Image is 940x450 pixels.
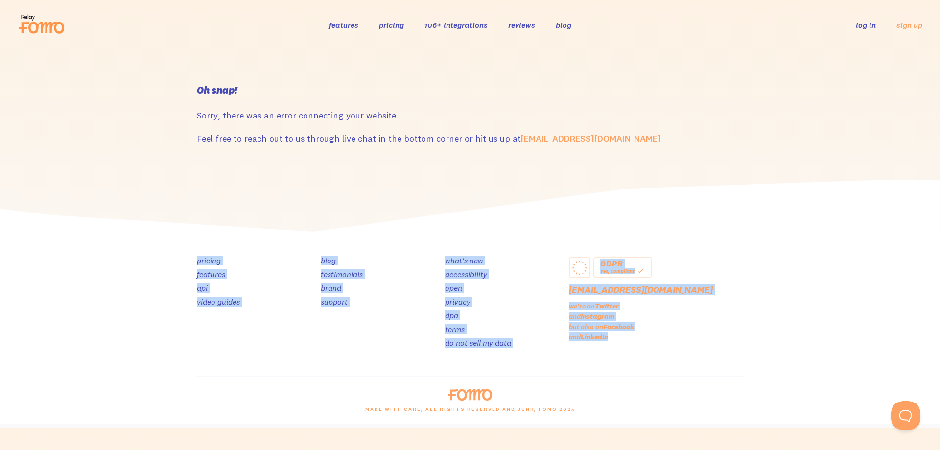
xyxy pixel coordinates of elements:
a: blog [556,20,571,30]
a: Twitter [595,302,619,310]
a: video guides [197,297,240,307]
a: terms [445,324,465,334]
a: what's new [445,256,483,265]
a: Instagram [581,312,615,321]
p: but also on [569,322,743,331]
div: Yes, Compliant [600,266,645,275]
a: features [329,20,358,30]
p: Sorry, there was an error connecting your website. [197,110,743,121]
a: privacy [445,297,470,307]
a: brand [321,283,341,293]
p: we're on [569,302,743,310]
div: GDPR [600,261,645,266]
a: accessibility [445,269,487,279]
p: and [569,332,743,341]
a: features [197,269,225,279]
a: support [321,297,348,307]
a: [EMAIL_ADDRESS][DOMAIN_NAME] [521,133,661,144]
p: and [569,312,743,321]
a: Facebook [603,322,634,331]
a: testimonials [321,269,363,279]
a: sign up [896,20,922,30]
a: api [197,283,208,293]
a: 106+ integrations [424,20,488,30]
iframe: Help Scout Beacon - Open [891,401,920,430]
a: dpa [445,310,458,320]
a: LinkedIn [581,332,608,341]
a: pricing [379,20,404,30]
i: Oh snap! [197,84,237,96]
a: open [445,283,462,293]
p: Feel free to reach out to us through live chat in the bottom corner or hit us up at [197,133,743,144]
a: pricing [197,256,221,265]
a: reviews [508,20,535,30]
a: GDPR Yes, Compliant [593,257,652,278]
a: log in [856,20,876,30]
a: do not sell my data [445,338,511,348]
a: [EMAIL_ADDRESS][DOMAIN_NAME] [569,284,713,295]
img: fomo-logo-orange-8ab935bcb42dfda78e33409a85f7af36b90c658097e6bb5368b87284a318b3da.svg [448,389,492,401]
a: blog [321,256,336,265]
div: made with care, all rights reserved and junk, Fomo 2025 [191,401,749,424]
